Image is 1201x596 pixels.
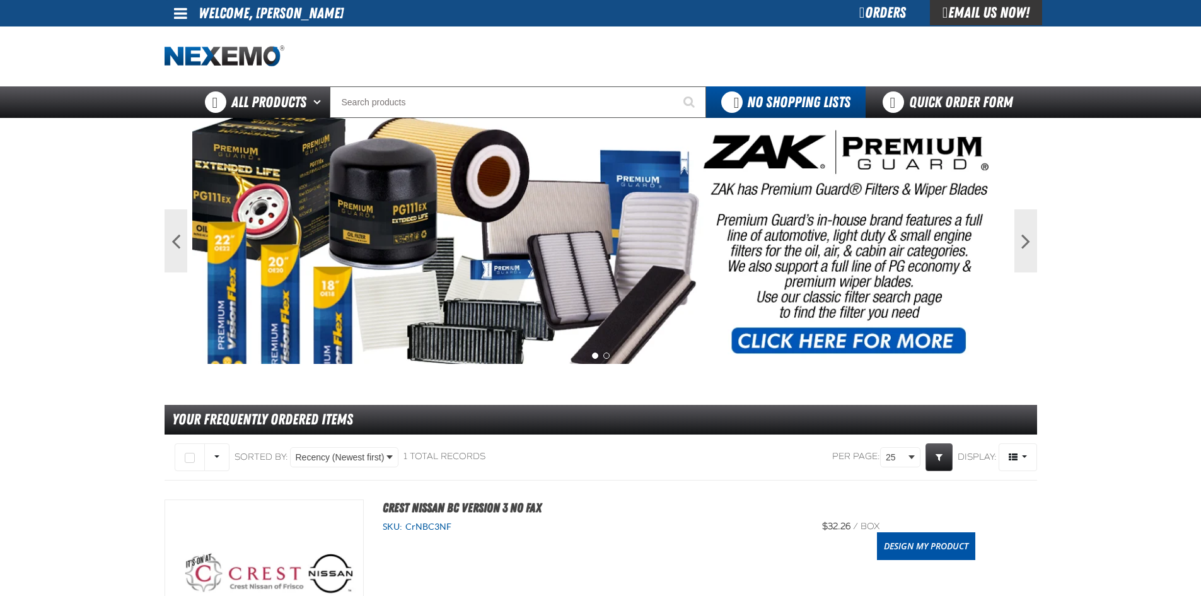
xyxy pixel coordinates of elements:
[383,521,799,533] div: SKU:
[1014,209,1037,272] button: Next
[402,522,451,532] span: CrNBC3NF
[706,86,866,118] button: You do not have available Shopping Lists. Open to Create a New List
[999,443,1037,471] button: Product Grid Views Toolbar
[925,443,953,471] a: Expand or Collapse Grid Filters
[204,443,229,471] button: Rows selection options
[877,532,975,560] a: Design My Product
[235,451,288,462] span: Sorted By:
[330,86,706,118] input: Search
[853,521,858,532] span: /
[383,500,542,515] a: Crest Nissan BC Version 3 No Fax
[165,209,187,272] button: Previous
[832,451,880,463] span: Per page:
[866,86,1036,118] a: Quick Order Form
[165,405,1037,435] div: Your Frequently Ordered Items
[309,86,330,118] button: Open All Products pages
[192,118,1009,364] img: PG Filters & Wipers
[592,353,598,359] button: 1 of 2
[603,353,610,359] button: 2 of 2
[999,444,1036,470] span: Product Grid Views Toolbar
[675,86,706,118] button: Start Searching
[165,45,284,67] img: Nexemo logo
[822,521,850,532] span: $32.26
[296,451,385,464] span: Recency (Newest first)
[861,521,879,532] span: box
[403,451,485,463] div: 1 total records
[747,93,850,111] span: No Shopping Lists
[886,451,906,464] span: 25
[958,451,997,462] span: Display:
[231,91,306,114] span: All Products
